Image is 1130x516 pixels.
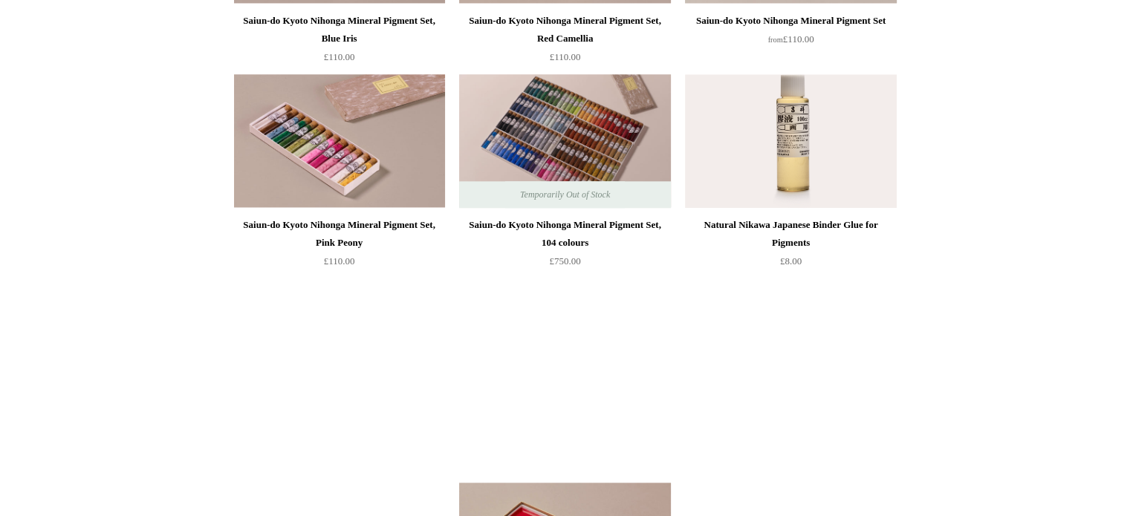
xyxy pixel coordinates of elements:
span: £110.00 [324,255,355,267]
div: Natural Nikawa Japanese Binder Glue for Pigments [689,216,892,252]
div: Saiun-do Kyoto Nihonga Mineral Pigment Set, Pink Peony [238,216,441,252]
img: Saiun-do Kyoto Nihonga Mineral Pigment Set, 104 colours [459,74,670,208]
span: £8.00 [780,255,802,267]
span: £750.00 [549,255,580,267]
div: Saiun-do Kyoto Nihonga Mineral Pigment Set, 104 colours [463,216,666,252]
a: Saiun-do Kyoto Nihonga Mineral Pigment Set, Red Camellia £110.00 [459,12,670,73]
a: Saiun-do Kyoto Nihonga Mineral Pigment Set, Pink Peony Saiun-do Kyoto Nihonga Mineral Pigment Set... [234,74,445,208]
div: Saiun-do Kyoto Nihonga Mineral Pigment Set, Red Camellia [463,12,666,48]
a: Natural Nikawa Japanese Binder Glue for Pigments Natural Nikawa Japanese Binder Glue for Pigments [685,74,896,208]
img: Saiun-do Kyoto Nihonga Mineral Pigment Set, Pink Peony [234,74,445,208]
span: from [768,36,783,44]
span: Temporarily Out of Stock [505,181,625,208]
a: Saiun-do Kyoto Nihonga Mineral Pigment Set, 104 colours Saiun-do Kyoto Nihonga Mineral Pigment Se... [459,74,670,208]
a: Saiun-do Kyoto Nihonga Mineral Pigment Set, 104 colours £750.00 [459,216,670,277]
span: £110.00 [550,51,581,62]
div: Saiun-do Kyoto Nihonga Mineral Pigment Set, Blue Iris [238,12,441,48]
a: Saiun-do Kyoto Nihonga Mineral Pigment Set, Blue Iris £110.00 [234,12,445,73]
a: Saiun-do Kyoto Nihonga Mineral Pigment Set, Pink Peony £110.00 [234,216,445,277]
div: Saiun-do Kyoto Nihonga Mineral Pigment Set [689,12,892,30]
img: Natural Nikawa Japanese Binder Glue for Pigments [685,74,896,208]
span: £110.00 [324,51,355,62]
a: Saiun-do Kyoto Nihonga Mineral Pigment Set from£110.00 [685,12,896,73]
a: Natural Nikawa Japanese Binder Glue for Pigments £8.00 [685,216,896,277]
span: £110.00 [768,33,814,45]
